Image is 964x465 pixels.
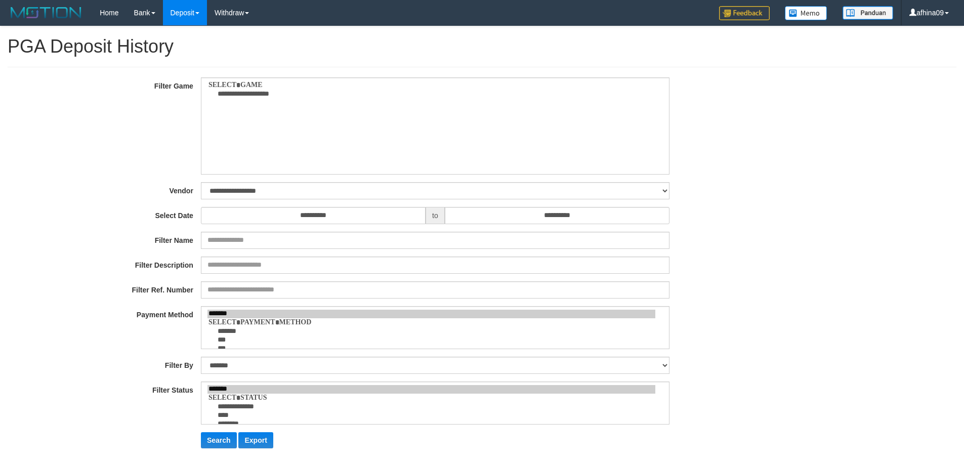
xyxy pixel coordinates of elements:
[785,6,827,20] img: Button%20Memo.svg
[8,5,85,20] img: MOTION_logo.png
[426,207,445,224] span: to
[201,432,237,448] button: Search
[8,36,956,57] h1: PGA Deposit History
[843,6,893,20] img: panduan.png
[719,6,770,20] img: Feedback.jpg
[238,432,273,448] button: Export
